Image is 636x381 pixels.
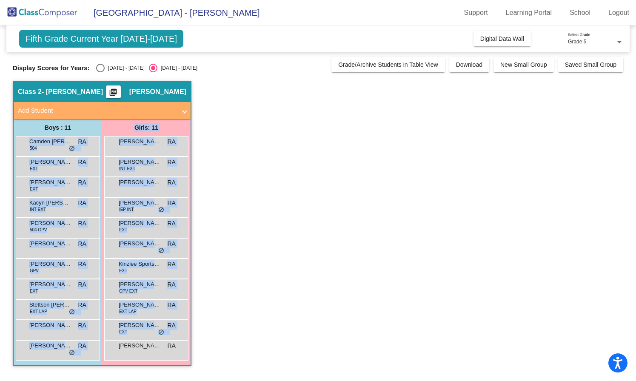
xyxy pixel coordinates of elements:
span: RA [78,280,86,289]
span: RA [78,199,86,208]
span: RA [167,321,175,330]
span: [PERSON_NAME] [129,88,186,96]
span: RA [78,321,86,330]
div: Boys : 11 [14,119,102,136]
span: RA [78,301,86,310]
span: RA [78,158,86,167]
span: do_not_disturb_alt [158,247,164,254]
span: [PERSON_NAME] [119,178,161,187]
span: RA [78,219,86,228]
span: do_not_disturb_alt [69,145,75,152]
span: do_not_disturb_alt [69,350,75,356]
mat-radio-group: Select an option [96,64,197,72]
span: RA [167,239,175,248]
mat-panel-title: Add Student [18,106,176,116]
button: Digital Data Wall [473,31,531,46]
span: 504 [30,145,37,151]
span: [PERSON_NAME] [119,137,161,146]
span: RA [167,137,175,146]
span: RA [78,178,86,187]
span: Display Scores for Years: [13,64,90,72]
span: [PERSON_NAME] [29,321,72,330]
span: do_not_disturb_alt [158,207,164,213]
span: [PERSON_NAME] [29,280,72,289]
a: School [563,6,597,20]
span: Camden [PERSON_NAME] [29,137,72,146]
span: [PERSON_NAME] [119,321,161,330]
span: EXT [119,267,127,274]
span: EXT [30,165,38,172]
span: [PERSON_NAME] [29,341,72,350]
span: [PERSON_NAME] [29,158,72,166]
span: [GEOGRAPHIC_DATA] - [PERSON_NAME] [85,6,260,20]
span: [PERSON_NAME] [119,219,161,227]
a: Support [457,6,495,20]
span: RA [167,280,175,289]
span: RA [78,341,86,350]
div: [DATE] - [DATE] [157,64,197,72]
div: [DATE] - [DATE] [105,64,145,72]
span: Grade 5 [568,39,586,45]
span: Grade/Archive Students in Table View [338,61,438,68]
div: Girls: 11 [102,119,191,136]
a: Learning Portal [499,6,559,20]
span: 504 GPV [30,227,47,233]
span: RA [167,260,175,269]
button: Print Students Details [106,85,121,98]
span: - [PERSON_NAME] [42,88,103,96]
span: EXT LAP [30,308,47,315]
span: GPV [30,267,39,274]
span: RA [167,178,175,187]
span: [PERSON_NAME] [PERSON_NAME] [29,260,72,268]
span: [PERSON_NAME] [119,199,161,207]
span: EXT [30,186,38,192]
span: RA [167,341,175,350]
button: Grade/Archive Students in Table View [331,57,445,72]
span: Stettson [PERSON_NAME] [29,301,72,309]
span: [PERSON_NAME] [29,239,72,248]
span: [PERSON_NAME] [119,280,161,289]
span: Kacyn [PERSON_NAME] [29,199,72,207]
span: RA [78,239,86,248]
span: [PERSON_NAME] [PERSON_NAME] [29,178,72,187]
span: Kinzlee Sportsman [119,260,161,268]
span: INT EXT [119,165,135,172]
span: EXT [119,227,127,233]
span: [PERSON_NAME] [119,341,161,350]
span: Digital Data Wall [480,35,524,42]
span: RA [167,158,175,167]
button: Saved Small Group [558,57,623,72]
span: do_not_disturb_alt [69,309,75,316]
span: IEP INT [119,206,134,213]
span: RA [78,137,86,146]
span: GPV EXT [119,288,137,294]
span: INT EXT [30,206,46,213]
span: EXT [119,329,127,335]
mat-icon: picture_as_pdf [108,88,118,100]
span: RA [167,301,175,310]
span: Class 2 [18,88,42,96]
span: RA [167,199,175,208]
a: Logout [602,6,636,20]
span: Download [456,61,482,68]
span: Fifth Grade Current Year [DATE]-[DATE] [19,30,183,48]
mat-expansion-panel-header: Add Student [14,102,191,119]
span: EXT LAP [119,308,137,315]
span: RA [167,219,175,228]
span: [PERSON_NAME] [119,239,161,248]
span: EXT [30,288,38,294]
span: New Small Group [500,61,547,68]
button: New Small Group [493,57,554,72]
button: Download [449,57,489,72]
span: [PERSON_NAME] Oneowl [29,219,72,227]
span: Saved Small Group [565,61,616,68]
span: [PERSON_NAME] [119,301,161,309]
span: RA [78,260,86,269]
span: [PERSON_NAME] [119,158,161,166]
span: do_not_disturb_alt [158,329,164,336]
